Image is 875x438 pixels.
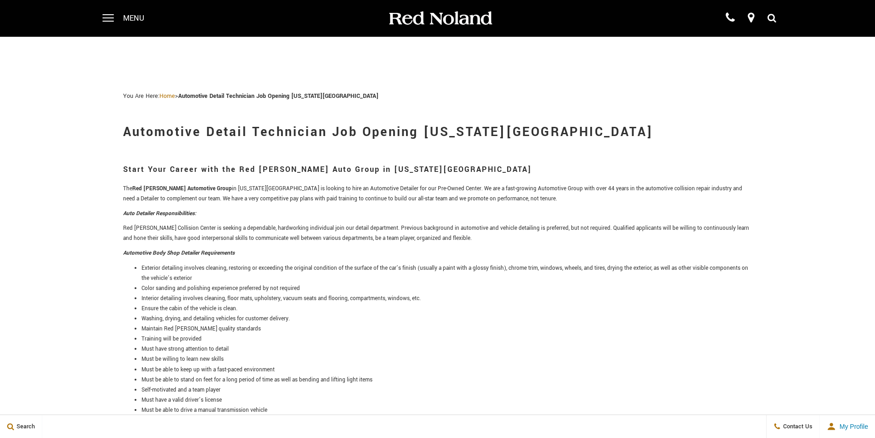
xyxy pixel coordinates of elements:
li: Must be able to keep up with a fast-paced environment [141,365,752,375]
button: user-profile-menu [820,415,875,438]
li: Must be able to drive a manual transmission vehicle [141,405,752,415]
b: Red [PERSON_NAME] Automotive Group [132,185,232,193]
h3: Start Your Career with the Red [PERSON_NAME] Auto Group in [US_STATE][GEOGRAPHIC_DATA] [123,160,752,179]
li: Exterior detailing involves cleaning, restoring or exceeding the original condition of the surfac... [141,263,752,284]
li: Color sanding and polishing experience preferred by not required [141,284,752,294]
li: Washing, drying, and detailing vehicles for customer delivery. [141,314,752,324]
li: Training will be provided [141,334,752,344]
p: The in [US_STATE][GEOGRAPHIC_DATA] is looking to hire an Automotive Detailer for our Pre-Owned Ce... [123,184,752,204]
li: Maintain Red [PERSON_NAME] quality standards [141,324,752,334]
i: Automotive Body Shop Detailer Requirements [123,249,235,257]
span: You Are Here: [123,92,378,100]
li: Must have strong attention to detail [141,344,752,354]
li: Interior detailing involves cleaning, floor mats, upholstery, vacuum seats and flooring, compartm... [141,294,752,304]
p: Red [PERSON_NAME] Collision Center is seeking a dependable, hardworking individual join our detai... [123,223,752,244]
li: Self-motivated and a team player [141,385,752,395]
h1: Automotive Detail Technician Job Opening [US_STATE][GEOGRAPHIC_DATA] [123,114,752,151]
a: Home [159,92,175,100]
i: Auto Detailer Responsibilities: [123,210,196,217]
span: Search [14,422,35,431]
li: Must be able to stand on feet for a long period of time as well as bending and lifting light items [141,375,752,385]
strong: Automotive Detail Technician Job Opening [US_STATE][GEOGRAPHIC_DATA] [178,92,378,100]
span: Contact Us [781,422,813,431]
li: Ensure the cabin of the vehicle is clean. [141,304,752,314]
li: Must be willing to learn new skills [141,354,752,364]
div: Breadcrumbs [123,92,752,100]
img: Red Noland Auto Group [387,11,493,27]
span: > [159,92,378,100]
span: My Profile [836,423,868,430]
li: Must have a valid driver’s license [141,395,752,405]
